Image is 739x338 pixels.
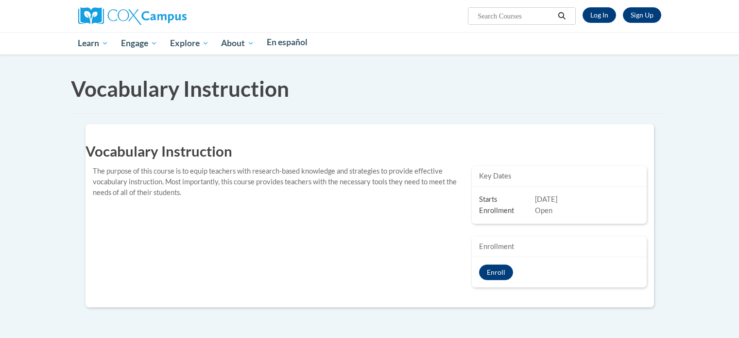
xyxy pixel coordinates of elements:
a: Learn [72,32,115,54]
span: Enrollment [479,206,535,216]
div: Key Dates [472,166,647,187]
span: About [221,37,254,49]
a: Cox Campus [78,11,187,19]
span: En español [267,37,308,47]
div: The purpose of this course is to equip teachers with research-based knowledge and strategies to p... [86,166,464,198]
span: Explore [170,37,209,49]
a: Engage [115,32,164,54]
img: Cox Campus [78,7,187,25]
span: Open [535,206,552,214]
span: Engage [121,37,157,49]
span: Vocabulary Instruction [71,76,289,101]
button: Vocabulary Instruction [479,265,513,280]
a: Log In [583,7,616,23]
div: Main menu [64,32,676,54]
span: [DATE] [535,195,557,203]
button: Search [554,10,569,22]
span: Learn [78,37,108,49]
a: Explore [164,32,215,54]
a: En español [260,32,314,53]
a: Register [623,7,661,23]
div: Enrollment [472,236,647,257]
input: Search Courses [477,10,554,22]
a: About [215,32,260,54]
h1: Vocabulary Instruction [86,141,654,161]
span: Starts [479,195,535,205]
